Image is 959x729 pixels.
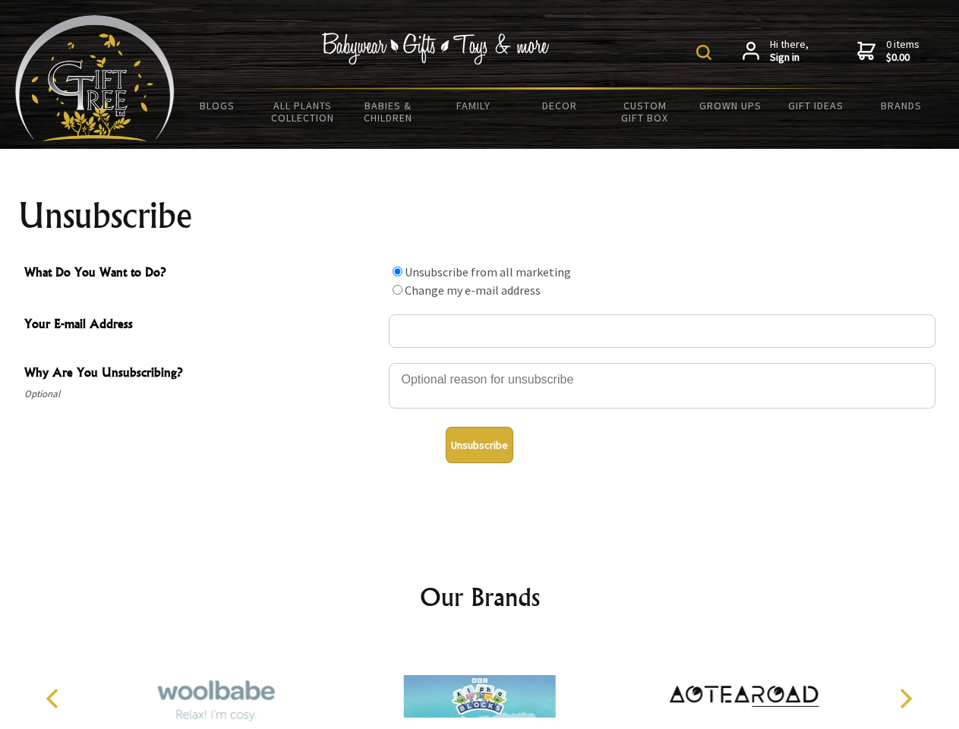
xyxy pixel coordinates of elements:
[38,682,71,715] button: Previous
[393,285,402,295] input: What Do You Want to Do?
[260,90,346,134] a: All Plants Collection
[18,197,942,234] h1: Unsubscribe
[770,51,809,65] strong: Sign in
[857,38,920,65] a: 0 items$0.00
[24,314,381,336] span: Your E-mail Address
[175,90,260,121] a: BLOGS
[393,267,402,276] input: What Do You Want to Do?
[322,33,550,65] img: Babywear - Gifts - Toys & more
[743,38,809,65] a: Hi there,Sign in
[24,363,381,385] span: Why Are You Unsubscribing?
[516,90,602,121] a: Decor
[24,385,381,403] span: Optional
[859,90,945,121] a: Brands
[446,427,513,463] button: Unsubscribe
[888,682,922,715] button: Next
[770,38,809,65] span: Hi there,
[15,15,175,141] img: Babyware - Gifts - Toys and more...
[687,90,773,121] a: Grown Ups
[389,314,935,348] input: Your E-mail Address
[30,579,929,615] h2: Our Brands
[602,90,688,134] a: Custom Gift Box
[345,90,431,134] a: Babies & Children
[24,263,381,285] span: What Do You Want to Do?
[431,90,517,121] a: Family
[405,282,541,298] label: Change my e-mail address
[405,264,571,279] label: Unsubscribe from all marketing
[389,363,935,409] textarea: Why Are You Unsubscribing?
[886,51,920,65] strong: $0.00
[886,37,920,65] span: 0 items
[696,45,711,60] img: product search
[773,90,859,121] a: Gift Ideas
